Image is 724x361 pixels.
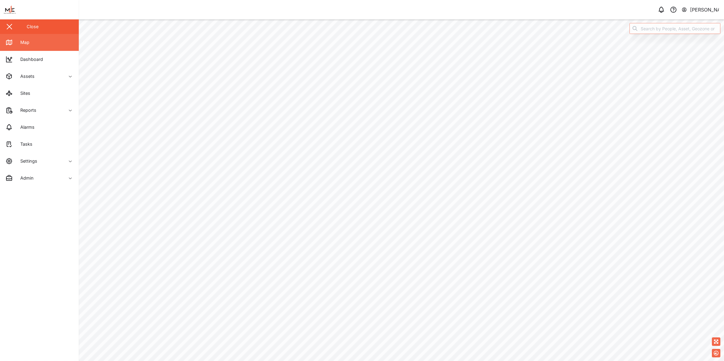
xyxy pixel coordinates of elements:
button: [PERSON_NAME] [681,5,719,14]
div: Settings [16,158,37,164]
div: Alarms [16,124,35,131]
div: Close [27,23,38,30]
div: Tasks [16,141,32,147]
div: Admin [16,175,34,181]
input: Search by People, Asset, Geozone or Place [629,23,720,34]
div: Sites [16,90,30,97]
div: Assets [16,73,35,80]
div: Dashboard [16,56,43,63]
img: Main Logo [3,3,82,16]
div: [PERSON_NAME] [690,6,719,14]
div: Map [16,39,29,46]
div: Reports [16,107,36,114]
